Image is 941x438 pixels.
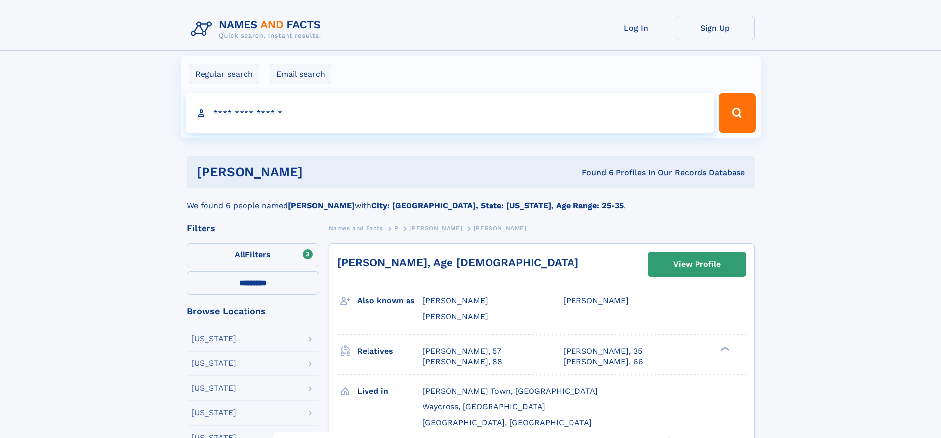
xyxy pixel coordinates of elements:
[442,167,745,178] div: Found 6 Profiles In Our Records Database
[474,225,527,232] span: [PERSON_NAME]
[422,296,488,305] span: [PERSON_NAME]
[270,64,331,84] label: Email search
[563,346,642,357] a: [PERSON_NAME], 35
[597,16,676,40] a: Log In
[191,409,236,417] div: [US_STATE]
[187,224,319,233] div: Filters
[676,16,755,40] a: Sign Up
[187,188,755,212] div: We found 6 people named with .
[235,250,245,259] span: All
[422,402,545,411] span: Waycross, [GEOGRAPHIC_DATA]
[288,201,355,210] b: [PERSON_NAME]
[409,225,462,232] span: [PERSON_NAME]
[357,343,422,359] h3: Relatives
[187,16,329,42] img: Logo Names and Facts
[719,93,755,133] button: Search Button
[409,222,462,234] a: [PERSON_NAME]
[187,243,319,267] label: Filters
[718,345,730,352] div: ❯
[422,346,501,357] a: [PERSON_NAME], 57
[563,296,629,305] span: [PERSON_NAME]
[329,222,383,234] a: Names and Facts
[357,383,422,399] h3: Lived in
[648,252,746,276] a: View Profile
[191,359,236,367] div: [US_STATE]
[394,225,399,232] span: P
[371,201,624,210] b: City: [GEOGRAPHIC_DATA], State: [US_STATE], Age Range: 25-35
[673,253,721,276] div: View Profile
[394,222,399,234] a: P
[422,418,592,427] span: [GEOGRAPHIC_DATA], [GEOGRAPHIC_DATA]
[357,292,422,309] h3: Also known as
[191,384,236,392] div: [US_STATE]
[422,357,502,367] a: [PERSON_NAME], 88
[337,256,578,269] a: [PERSON_NAME], Age [DEMOGRAPHIC_DATA]
[197,166,443,178] h1: [PERSON_NAME]
[189,64,259,84] label: Regular search
[186,93,715,133] input: search input
[422,386,598,396] span: [PERSON_NAME] Town, [GEOGRAPHIC_DATA]
[191,335,236,343] div: [US_STATE]
[563,357,643,367] a: [PERSON_NAME], 66
[187,307,319,316] div: Browse Locations
[422,312,488,321] span: [PERSON_NAME]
